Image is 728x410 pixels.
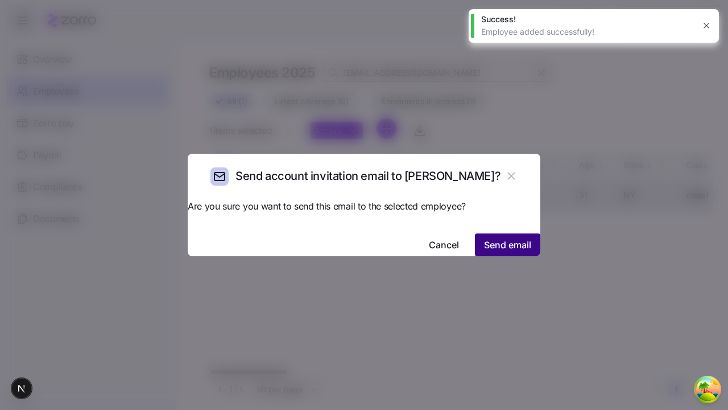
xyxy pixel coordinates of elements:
span: Cancel [429,238,459,252]
span: Send email [484,238,531,252]
div: Success! [481,14,694,25]
span: Are you sure you want to send this email to the selected employee? [188,199,540,214]
button: Open Tanstack query devtools [696,378,719,401]
button: Cancel [420,233,468,256]
div: Employee added successfully! [481,26,694,38]
button: Send email [475,233,540,256]
h2: Send account invitation email to [PERSON_NAME]? [235,169,500,184]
